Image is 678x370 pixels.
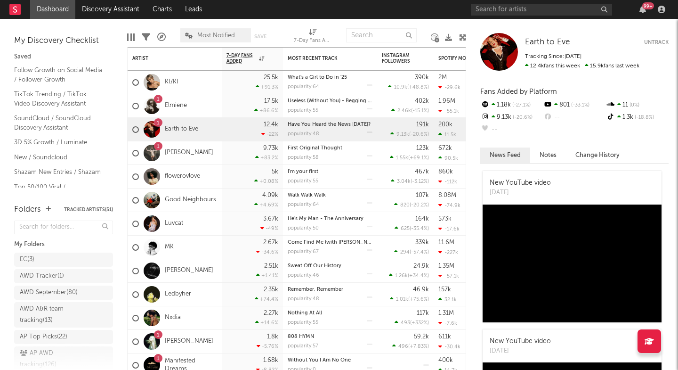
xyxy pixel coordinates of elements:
[288,84,319,90] div: popularity: 64
[396,297,408,302] span: 1.01k
[288,358,372,363] div: Without You I Am No One
[415,98,429,104] div: 402k
[438,310,454,316] div: 1.31M
[543,111,605,123] div: --
[490,346,551,356] div: [DATE]
[415,169,429,175] div: 467k
[288,358,351,363] a: Without You I Am No One
[226,53,257,64] span: 7-Day Fans Added
[288,75,372,80] div: What's a Girl to Do in '25
[288,287,343,292] a: Remember, Remember
[388,84,429,90] div: ( )
[400,250,410,255] span: 294
[20,271,64,282] div: AWD Tracker ( 1 )
[14,65,104,84] a: Follow Growth on Social Media / Follower Growth
[127,24,135,51] div: Edit Columns
[438,216,452,222] div: 573k
[288,193,372,198] div: Walk Walk Walk
[397,179,411,184] span: 3.04k
[14,239,113,250] div: My Folders
[288,202,319,207] div: popularity: 64
[288,56,358,61] div: Most Recent Track
[255,296,278,302] div: +74.4 %
[165,78,178,86] a: KI/KI
[263,216,278,222] div: 3.67k
[530,148,566,163] button: Notes
[412,179,428,184] span: -3.12 %
[14,253,113,267] a: EC(3)
[525,38,570,47] a: Earth to Eve
[438,226,460,232] div: -17.6k
[165,173,200,181] a: flowerovlove
[628,103,639,108] span: 0 %
[525,63,580,69] span: 12.4k fans this week
[395,273,408,279] span: 1.26k
[261,131,278,137] div: -22 %
[438,344,460,350] div: -30.4k
[412,108,428,114] span: -15.1 %
[438,249,458,255] div: -227k
[288,169,318,174] a: I'm your first
[390,155,429,161] div: ( )
[394,202,429,208] div: ( )
[288,334,314,339] a: 808 HYMN
[14,51,113,63] div: Saved
[346,28,417,42] input: Search...
[288,99,372,104] div: Useless (Without You) - Begging Remix
[525,63,639,69] span: 15.9k fans last week
[263,357,278,363] div: 1.68k
[382,53,415,64] div: Instagram Followers
[543,99,605,111] div: 801
[157,24,166,51] div: A&R Pipeline
[165,267,213,275] a: [PERSON_NAME]
[288,249,319,255] div: popularity: 67
[288,179,318,184] div: popularity: 55
[264,263,278,269] div: 2.51k
[20,254,34,265] div: EC ( 3 )
[438,108,459,114] div: -55.1k
[14,137,104,148] a: 3D 5% Growth / Luminate
[411,132,428,137] span: -20.6 %
[438,202,460,208] div: -74.9k
[288,132,319,137] div: popularity: 48
[288,263,341,269] a: Sweat Off Our History
[14,269,113,283] a: AWD Tracker(1)
[264,74,278,81] div: 25.5k
[165,314,181,322] a: Nxdia
[262,192,278,198] div: 4.09k
[413,263,429,269] div: 24.9k
[438,56,509,61] div: Spotify Monthly Listeners
[490,337,551,346] div: New YouTube video
[410,156,428,161] span: +69.1 %
[411,250,428,255] span: -57.4 %
[438,320,457,326] div: -7.6k
[490,188,551,197] div: [DATE]
[288,226,319,231] div: popularity: 50
[142,24,150,51] div: Filters
[438,98,455,104] div: 1.96M
[412,321,428,326] span: +332 %
[396,132,409,137] span: 9.13k
[438,155,458,161] div: 90.5k
[64,207,113,212] button: Tracked Artists(51)
[288,263,372,269] div: Sweat Off Our History
[288,155,319,160] div: popularity: 58
[288,240,381,245] a: Come Find Me (with [PERSON_NAME])
[411,226,428,231] span: -35.4 %
[480,148,530,163] button: News Feed
[438,296,457,303] div: 32.1k
[391,107,429,114] div: ( )
[288,216,372,222] div: He's My Man - The Anniversary
[570,103,589,108] span: -33.1 %
[165,102,187,110] a: Elmiene
[438,132,456,138] div: 11.5k
[395,320,429,326] div: ( )
[165,196,216,204] a: Good Neighbours
[438,287,451,293] div: 157k
[416,145,429,151] div: 123k
[263,145,278,151] div: 9.73k
[165,243,174,251] a: MK
[400,203,410,208] span: 820
[416,122,429,128] div: 191k
[288,311,322,316] a: Nothing At All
